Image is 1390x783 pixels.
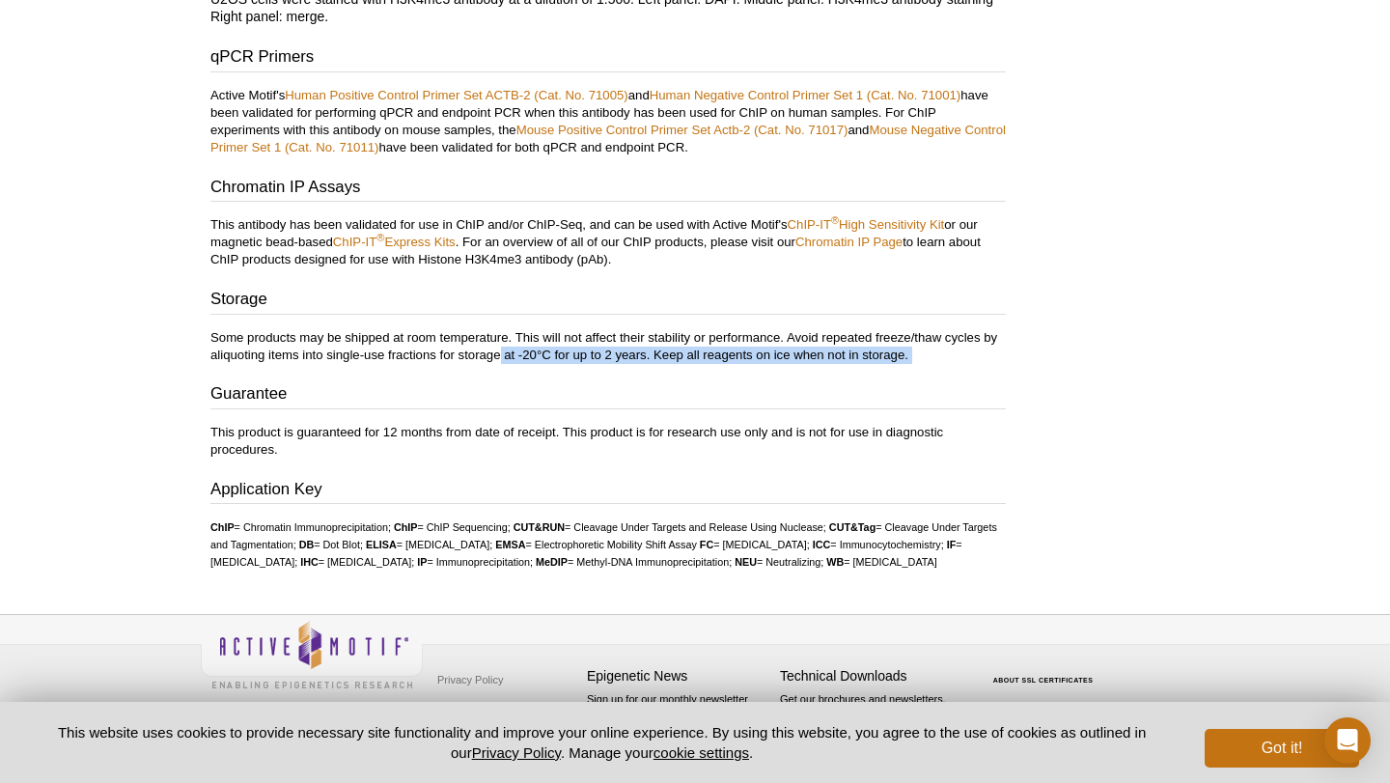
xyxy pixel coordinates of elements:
[495,539,525,550] strong: EMSA
[300,556,414,568] li: = [MEDICAL_DATA];
[432,694,534,723] a: Terms & Conditions
[780,691,963,741] p: Get our brochures and newsletters, or request them by mail.
[210,521,235,533] strong: ChIP
[826,556,844,568] strong: WB
[210,521,997,550] li: = Cleavage Under Targets and Tagmentation;
[472,744,561,761] a: Privacy Policy
[831,214,839,226] sup: ®
[417,556,427,568] strong: IP
[210,382,1006,409] h3: Guarantee
[366,539,492,550] li: = [MEDICAL_DATA];
[394,521,511,533] li: = ChIP Sequencing;
[973,649,1118,691] table: Click to Verify - This site chose Symantec SSL for secure e-commerce and confidential communicati...
[993,677,1094,684] a: ABOUT SSL CERTIFICATES
[432,665,508,694] a: Privacy Policy
[587,668,770,685] h4: Epigenetic News
[587,691,770,757] p: Sign up for our monthly newsletter highlighting recent publications in the field of epigenetics.
[813,539,831,550] strong: ICC
[536,556,732,568] li: = Methyl-DNA Immunoprecipitation;
[394,521,418,533] strong: ChIP
[285,88,627,102] a: Human Positive Control Primer Set ACTB-2 (Cat. No. 71005)
[514,521,826,533] li: = Cleavage Under Targets and Release Using Nuclease;
[210,216,1006,268] p: This antibody has been validated for use in ChIP and/or ChIP-Seq, and can be used with Active Mot...
[829,521,876,533] strong: CUT&Tag
[210,123,1006,154] a: Mouse Negative Control Primer Set 1 (Cat. No. 71011)
[514,521,565,533] strong: CUT&RUN
[376,232,384,243] sup: ®
[536,556,568,568] strong: MeDIP
[813,539,944,550] li: = Immunocytochemistry;
[210,329,1006,364] p: Some products may be shipped at room temperature. This will not affect their stability or perform...
[700,539,713,550] strong: FC
[210,424,1006,459] p: This product is guaranteed for 12 months from date of receipt. This product is for research use o...
[947,539,957,550] strong: IF
[826,556,937,568] li: = [MEDICAL_DATA]
[795,235,903,249] a: Chromatin IP Page
[700,539,810,550] li: = [MEDICAL_DATA];
[516,123,848,137] a: Mouse Positive Control Primer Set Actb-2 (Cat. No. 71017)
[210,288,1006,315] h3: Storage
[1324,717,1371,764] div: Open Intercom Messenger
[653,744,749,761] button: cookie settings
[333,235,456,249] a: ChIP-IT®Express Kits
[780,668,963,685] h4: Technical Downloads
[299,539,315,550] strong: DB
[299,539,363,550] li: = Dot Blot;
[300,556,319,568] strong: IHC
[495,539,697,550] li: = Electrophoretic Mobility Shift Assay
[366,539,397,550] strong: ELISA
[417,556,533,568] li: = Immunoprecipitation;
[735,556,757,568] strong: NEU
[1205,729,1359,768] button: Got it!
[650,88,961,102] a: Human Negative Control Primer Set 1 (Cat. No. 71001)
[210,176,1006,203] h3: Chromatin IP Assays
[210,87,1006,156] p: Active Motif's and have been validated for performing qPCR and endpoint PCR when this antibody ha...
[210,478,1006,505] h3: Application Key
[210,521,391,533] li: = Chromatin Immunoprecipitation;
[201,615,423,693] img: Active Motif,
[31,722,1173,763] p: This website uses cookies to provide necessary site functionality and improve your online experie...
[210,45,1006,72] h3: qPCR Primers
[788,217,945,232] a: ChIP-IT®High Sensitivity Kit
[735,556,823,568] li: = Neutralizing;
